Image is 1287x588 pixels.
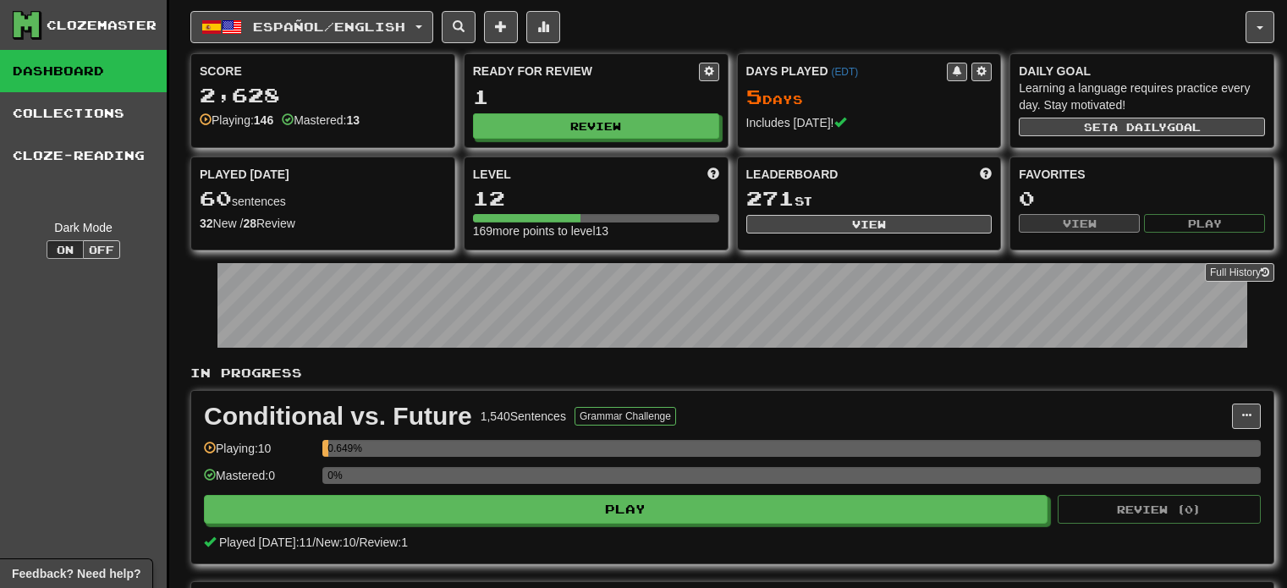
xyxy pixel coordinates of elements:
div: st [746,188,993,210]
button: View [1019,214,1140,233]
div: Day s [746,86,993,108]
button: Play [204,495,1048,524]
strong: 32 [200,217,213,230]
span: Open feedback widget [12,565,140,582]
span: Review: 1 [359,536,408,549]
span: Leaderboard [746,166,839,183]
strong: 28 [243,217,256,230]
div: Score [200,63,446,80]
button: Off [83,240,120,259]
div: Ready for Review [473,63,699,80]
div: Mastered: [282,112,360,129]
div: Daily Goal [1019,63,1265,80]
button: View [746,215,993,234]
div: Playing: 10 [204,440,314,468]
button: On [47,240,84,259]
div: Favorites [1019,166,1265,183]
div: Mastered: 0 [204,467,314,495]
div: 1,540 Sentences [481,408,566,425]
span: 60 [200,186,232,210]
span: / [312,536,316,549]
div: Conditional vs. Future [204,404,472,429]
div: New / Review [200,215,446,232]
a: Full History [1205,263,1274,282]
span: Español / English [253,19,405,34]
div: 1 [473,86,719,107]
p: In Progress [190,365,1274,382]
strong: 13 [346,113,360,127]
span: / [356,536,360,549]
div: Playing: [200,112,273,129]
div: 169 more points to level 13 [473,223,719,239]
div: Clozemaster [47,17,157,34]
span: This week in points, UTC [980,166,992,183]
span: Level [473,166,511,183]
div: 2,628 [200,85,446,106]
span: a daily [1109,121,1167,133]
div: sentences [200,188,446,210]
span: 271 [746,186,795,210]
button: Search sentences [442,11,476,43]
button: Review (0) [1058,495,1261,524]
button: Español/English [190,11,433,43]
strong: 146 [254,113,273,127]
span: Score more points to level up [707,166,719,183]
div: Includes [DATE]! [746,114,993,131]
a: (EDT) [831,66,858,78]
button: Review [473,113,719,139]
div: 12 [473,188,719,209]
button: Play [1144,214,1265,233]
div: 0 [1019,188,1265,209]
span: Played [DATE]: 11 [219,536,312,549]
button: Add sentence to collection [484,11,518,43]
button: Grammar Challenge [575,407,676,426]
div: Dark Mode [13,219,154,236]
div: 0.649% [327,440,328,457]
div: Days Played [746,63,948,80]
span: New: 10 [316,536,355,549]
span: 5 [746,85,762,108]
span: Played [DATE] [200,166,289,183]
button: Seta dailygoal [1019,118,1265,136]
div: Learning a language requires practice every day. Stay motivated! [1019,80,1265,113]
button: More stats [526,11,560,43]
